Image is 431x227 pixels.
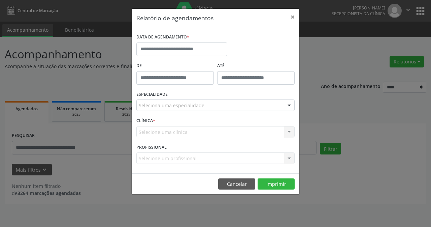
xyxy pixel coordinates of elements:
[136,89,168,100] label: ESPECIALIDADE
[136,142,167,152] label: PROFISSIONAL
[136,32,189,42] label: DATA DE AGENDAMENTO
[218,178,255,190] button: Cancelar
[139,102,204,109] span: Seleciona uma especialidade
[136,13,213,22] h5: Relatório de agendamentos
[258,178,295,190] button: Imprimir
[136,116,155,126] label: CLÍNICA
[286,9,299,25] button: Close
[136,61,214,71] label: De
[217,61,295,71] label: ATÉ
